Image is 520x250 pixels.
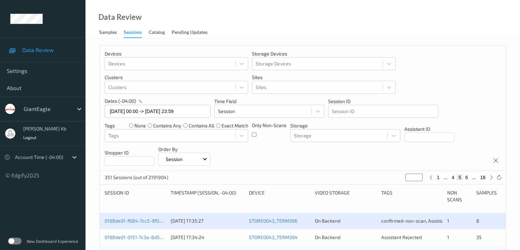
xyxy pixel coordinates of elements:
[158,146,210,153] p: Order By
[249,234,298,240] a: STORE0043_TERM394
[478,174,488,180] button: 18
[105,98,136,104] p: dates (-04:00)
[404,126,454,133] p: Assistant ID
[105,122,115,129] p: Tags
[315,234,376,241] div: On Backend
[105,189,166,203] div: Session ID
[105,50,248,57] p: Devices
[447,234,449,240] span: 1
[435,174,442,180] button: 1
[172,28,214,37] a: Pending Updates
[476,218,479,224] span: 8
[153,122,181,129] label: contains any
[456,174,463,180] button: 5
[149,28,172,37] a: Catalog
[315,189,376,203] div: Video Storage
[149,29,165,37] div: Catalog
[134,122,146,129] label: none
[381,218,507,224] span: confirmed-non-scan, Assistant Rejected, failed to recover
[105,74,248,81] p: Clusters
[99,29,117,37] div: Samples
[171,234,244,241] div: [DATE] 17:34:24
[447,189,472,203] div: Non Scans
[249,218,297,224] a: STORE0043_TERM396
[124,29,142,38] div: Sessions
[105,174,168,181] p: 351 Sessions (out of 2191904)
[290,122,400,129] p: Storage
[98,14,142,21] div: Data Review
[381,189,442,203] div: Tags
[163,156,185,163] p: Session
[315,217,376,224] div: On Backend
[99,28,124,37] a: Samples
[381,234,422,240] span: Assistant Rejected
[189,122,214,129] label: contains all
[171,189,244,203] div: Timestamp (Session, -04:00)
[105,234,196,240] a: 0198de01-0151-7c3a-8d5d-5670e999fd25
[442,174,450,180] button: ...
[172,29,208,37] div: Pending Updates
[252,122,286,129] p: Only Non-Scans
[447,218,449,224] span: 1
[470,174,478,180] button: ...
[252,74,396,81] p: Sites
[463,174,470,180] button: 6
[476,189,501,203] div: Samples
[124,28,149,38] a: Sessions
[249,189,310,203] div: Device
[450,174,456,180] button: 4
[105,218,196,224] a: 0198de01-f684-7cc5-9f08-d50b86bc6fcd
[171,217,244,224] div: [DATE] 17:35:27
[252,50,396,57] p: Storage Devices
[328,98,438,105] p: Session ID
[222,122,248,129] label: exact match
[105,149,155,156] p: Shopper ID
[476,234,482,240] span: 35
[214,98,324,105] p: Time Field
